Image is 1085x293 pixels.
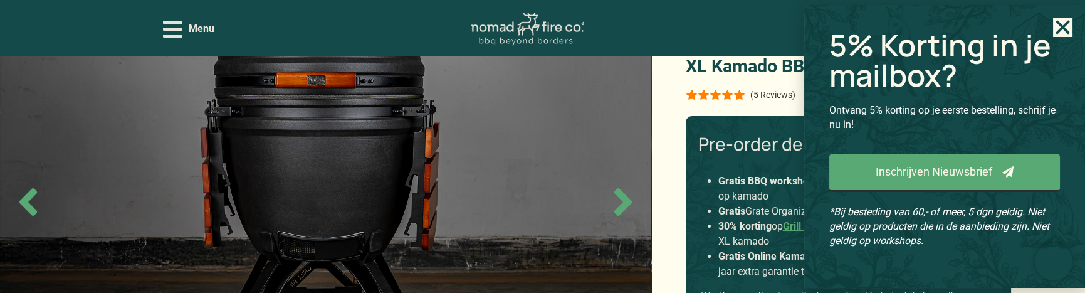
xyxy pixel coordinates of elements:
[718,220,772,232] strong: 30% korting
[686,57,1011,75] h1: XL Kamado BBQ 23.5″, Grill Bill Pro III
[163,18,214,40] div: Open/Close Menu
[783,220,874,232] a: Grill Bill accessoires
[6,180,50,224] span: Previous slide
[718,174,978,204] li: voor 2 pers. a 298,- of 200,- korting op kamado
[718,205,745,217] strong: Gratis
[750,90,795,100] p: (5 Reviews)
[718,219,978,249] li: op i.c.m. een Pro Large of XL kamado
[601,180,645,224] span: Next slide
[471,13,584,46] img: Nomad Logo
[829,103,1060,132] p: Ontvang 5% korting op je eerste bestelling, schrijf je nu in!
[1053,18,1072,37] a: Close
[718,175,814,187] strong: Gratis BBQ workshop
[698,134,999,155] h3: Pre-order deal
[718,204,978,219] li: Grate Organizer t.w.v. 99,-
[718,250,851,262] strong: Gratis Online Kamado Cursus
[1035,243,1072,280] iframe: Brevo live chat
[189,21,214,36] span: Menu
[876,166,992,178] span: Inschrijven Nieuwsbrief
[829,30,1060,90] h2: 5% Korting in je mailbox?
[718,249,978,279] li: inclusief certificaat en 10 jaar extra garantie t.w.v. 250,-
[829,154,1060,192] a: Inschrijven Nieuwsbrief
[829,206,1049,247] em: *Bij besteding van 60,- of meer, 5 dgn geldig. Niet geldig op producten die in de aanbieding zijn...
